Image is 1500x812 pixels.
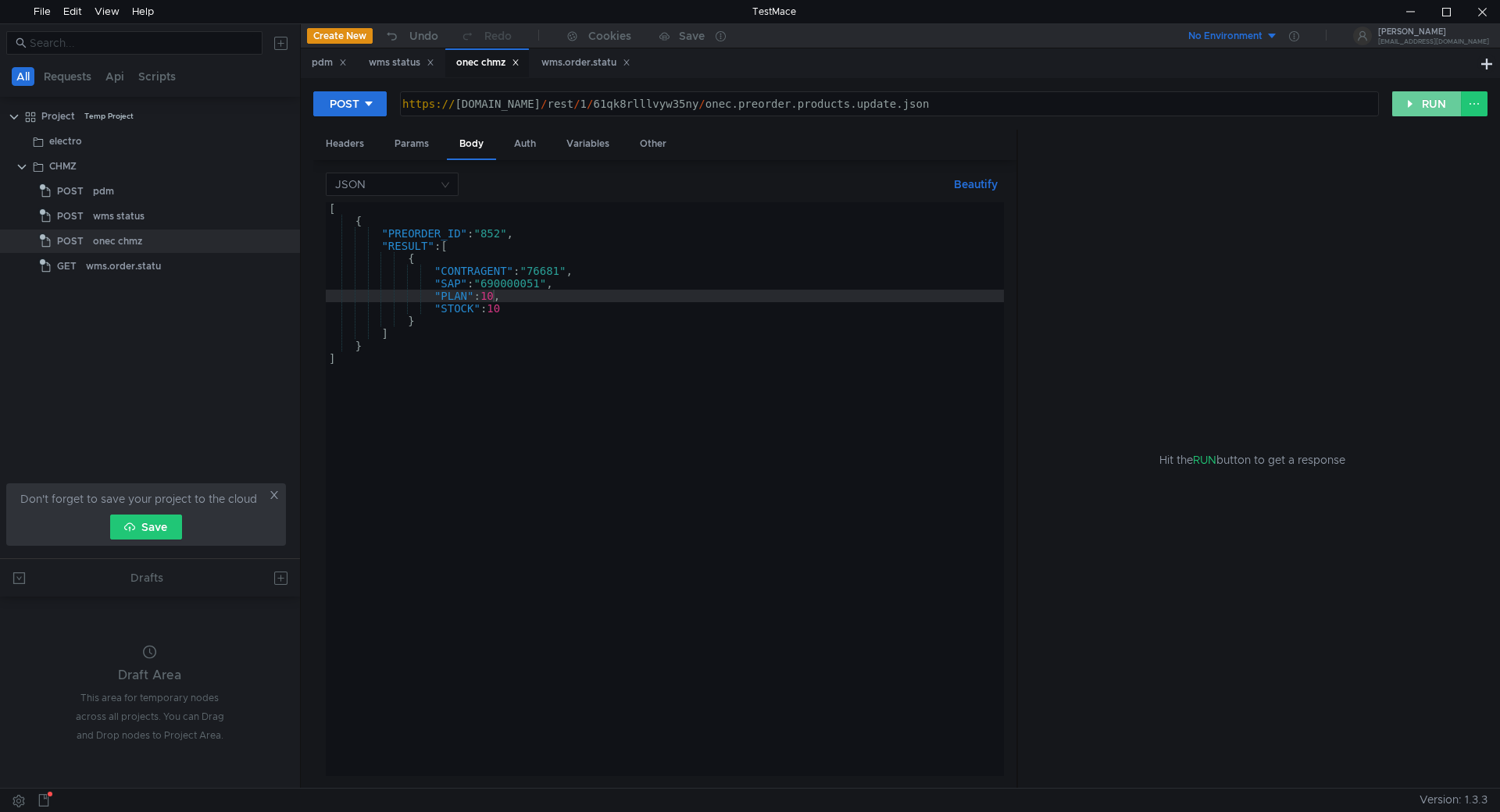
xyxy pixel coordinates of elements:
[57,180,84,203] span: POST
[312,55,347,71] div: pdm
[84,105,134,128] div: Temp Project
[484,27,512,45] div: Redo
[409,27,438,45] div: Undo
[12,67,34,86] button: All
[20,490,257,508] span: Don't forget to save your project to the cloud
[330,95,359,112] div: POST
[627,130,679,158] div: Other
[101,67,129,86] button: Api
[554,130,622,158] div: Variables
[93,230,142,253] div: onec chmz
[679,30,705,41] div: Save
[449,24,523,48] button: Redo
[93,205,145,228] div: wms status
[1392,91,1462,116] button: RUN
[110,515,182,540] button: Save
[447,130,496,160] div: Body
[49,155,77,178] div: CHMZ
[502,130,548,158] div: Auth
[541,55,630,71] div: wms.order.statu
[382,130,441,158] div: Params
[313,91,387,116] button: POST
[57,255,77,278] span: GET
[1170,23,1278,48] button: No Environment
[93,180,114,203] div: pdm
[39,67,96,86] button: Requests
[1378,28,1489,36] div: [PERSON_NAME]
[313,130,377,158] div: Headers
[1188,29,1262,44] div: No Environment
[130,568,163,587] div: Drafts
[86,255,161,278] div: wms.order.statu
[307,28,373,44] button: Create New
[456,55,520,71] div: onec chmz
[1420,789,1487,811] span: Version: 1.3.3
[57,230,84,253] span: POST
[588,27,631,45] div: Cookies
[948,175,1004,194] button: Beautify
[373,24,449,48] button: Undo
[57,205,84,228] span: POST
[41,105,75,128] div: Project
[134,67,180,86] button: Scripts
[1193,453,1216,467] span: RUN
[30,34,253,52] input: Search...
[1378,39,1489,45] div: [EMAIL_ADDRESS][DOMAIN_NAME]
[1159,451,1345,468] span: Hit the button to get a response
[49,130,82,153] div: electro
[369,55,434,71] div: wms status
